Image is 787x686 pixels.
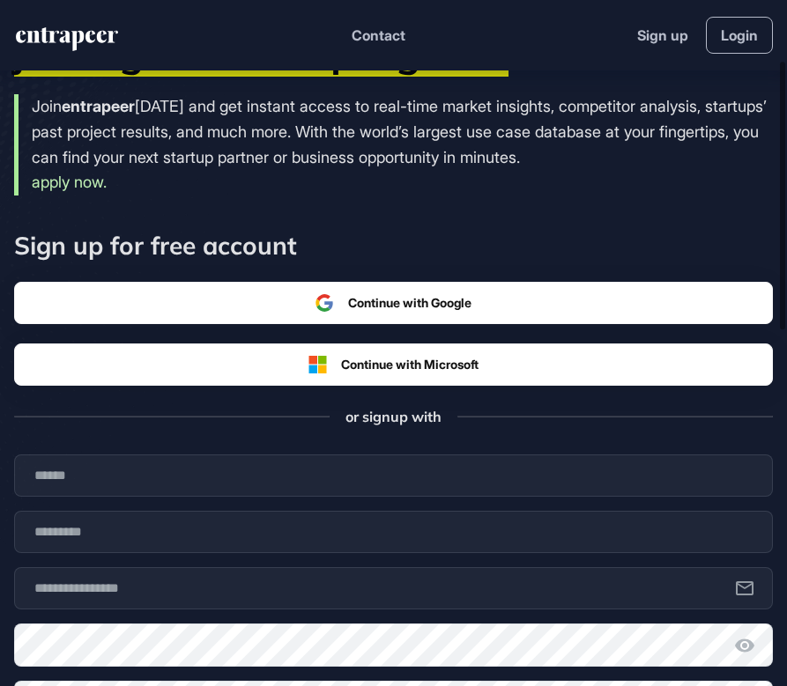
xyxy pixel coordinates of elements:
span: Continue with Microsoft [341,355,479,373]
button: Contact [352,24,405,47]
a: apply now. [32,173,107,191]
span: or signup with [345,407,442,426]
strong: entrapeer [62,97,135,115]
a: entrapeer-logo [14,27,120,57]
a: Sign up [637,25,688,46]
span: Join [DATE] and get instant access to real-time market insights, competitor analysis, startups’ p... [32,97,767,166]
a: Login [706,17,773,54]
h1: Sign up for free account [14,231,773,261]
